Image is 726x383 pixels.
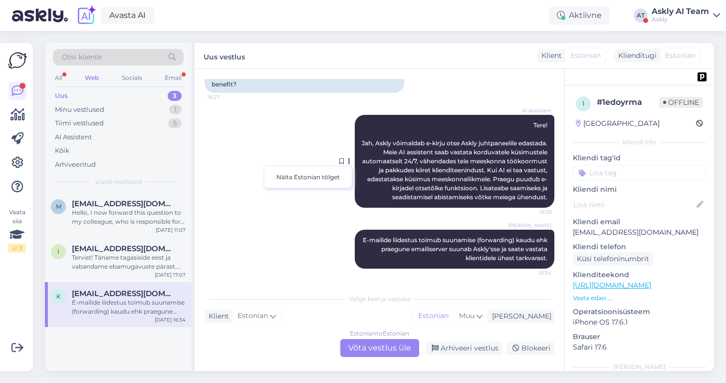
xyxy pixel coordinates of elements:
div: 5 [168,118,182,128]
div: Klienditugi [614,50,657,61]
div: Klient [205,311,229,322]
div: 3 [168,91,182,101]
div: [DATE] 17:07 [155,271,186,279]
input: Lisa nimi [573,199,695,210]
p: Kliendi tag'id [573,153,706,163]
div: [GEOGRAPHIC_DATA] [576,118,660,129]
label: Uus vestlus [204,49,245,62]
div: [DATE] 16:34 [155,316,186,324]
span: Otsi kliente [62,52,102,62]
div: Tervist! Täname tagasiside eest ja vabandame ebamugavuste pärast. Teie kirjeldatud probleem, kus ... [72,253,186,271]
span: 16:28 [514,208,551,216]
p: Klienditeekond [573,270,706,280]
span: Tere! Jah, Askly võimaldab e-kirju otse Askly juhtpaneelile edastada. Meie AI assistent saab vast... [362,121,549,201]
div: Küsi telefoninumbrit [573,252,653,266]
input: Lisa tag [573,165,706,180]
div: Askly [652,15,709,23]
p: iPhone OS 17.6.1 [573,317,706,328]
div: Vaata siia [8,208,26,253]
div: Hello, I now forward this question to my colleague, who is responsible for this. The reply will b... [72,208,186,226]
div: Tiimi vestlused [55,118,104,128]
div: Aktiivne [549,6,610,24]
div: Minu vestlused [55,105,104,115]
span: 16:27 [208,93,245,101]
span: AI Assistent [514,107,551,114]
a: Avasta AI [101,7,154,24]
span: Kristiina@laur.ee [72,289,176,298]
p: Safari 17.6 [573,342,706,353]
div: AI Assistent [55,132,92,142]
p: Operatsioonisüsteem [573,307,706,317]
div: 2 / 3 [8,244,26,253]
div: Uus [55,91,68,101]
div: Blokeeri [506,342,554,355]
div: Kliendi info [573,138,706,147]
span: i [57,248,59,255]
span: K [56,293,61,300]
img: pd [698,72,707,81]
img: explore-ai [76,5,97,26]
div: Estonian to Estonian [350,329,409,338]
div: Estonian [413,309,454,324]
p: Vaata edasi ... [573,294,706,303]
span: 16:34 [514,269,551,277]
div: Web [83,71,101,84]
div: 1 [169,105,182,115]
p: Kliendi email [573,217,706,227]
div: Kõik [55,146,69,156]
span: 1 [582,100,584,107]
div: All [53,71,64,84]
div: E-mailide liidestus toimub suunamise (forwarding) kaudu ehk praegune emailiserver suunab Askly'ss... [72,298,186,316]
span: Estonian [238,311,268,322]
div: [DATE] 11:07 [156,226,186,234]
div: Arhiveeritud [55,160,96,170]
div: [PERSON_NAME] [573,363,706,372]
div: Socials [120,71,144,84]
span: Estonian [665,50,696,61]
p: [EMAIL_ADDRESS][DOMAIN_NAME] [573,227,706,238]
p: Brauser [573,332,706,342]
span: m [56,203,61,210]
div: Email [163,71,184,84]
div: AT [634,8,648,22]
span: E-mailide liidestus toimub suunamise (forwarding) kaudu ehk praegune emailiserver suunab Askly'ss... [363,236,549,262]
img: Askly Logo [8,51,27,70]
p: Kliendi nimi [573,184,706,195]
div: [PERSON_NAME] [488,311,551,322]
span: Uued vestlused [95,177,142,186]
div: # 1edoyrma [597,96,659,108]
div: Võta vestlus üle [340,339,419,357]
div: Valige keel ja vastake [205,295,554,304]
span: info@matigold.com [72,244,176,253]
a: Askly AI TeamAskly [652,7,720,23]
div: Klient [537,50,562,61]
span: [PERSON_NAME] [508,222,551,229]
a: [URL][DOMAIN_NAME] [573,281,651,290]
a: Näita Estonian tõlget [264,171,352,184]
div: Askly AI Team [652,7,709,15]
span: Offline [659,97,703,108]
span: Muu [459,311,475,320]
span: Estonian [570,50,601,61]
p: Kliendi telefon [573,242,706,252]
div: Arhiveeri vestlus [426,342,502,355]
span: marin_chik2010@mail.ru [72,199,176,208]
